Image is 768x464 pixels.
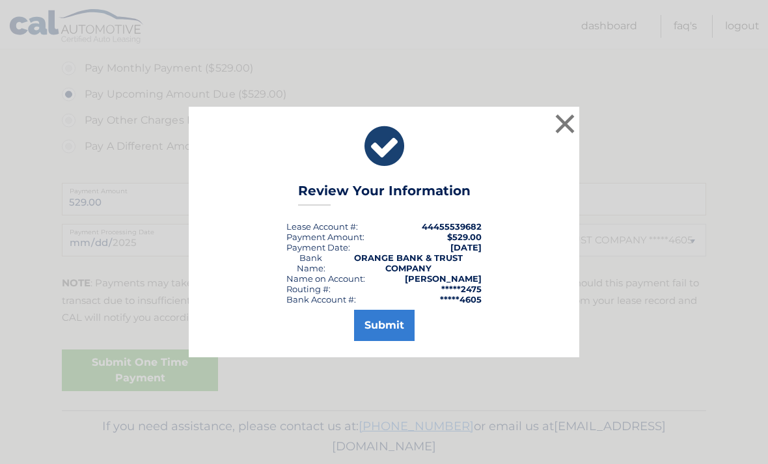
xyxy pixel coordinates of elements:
button: Submit [354,310,415,341]
div: Payment Amount: [286,232,364,242]
div: Routing #: [286,284,331,294]
div: Lease Account #: [286,221,358,232]
strong: 44455539682 [422,221,482,232]
div: Name on Account: [286,273,365,284]
button: × [552,111,578,137]
div: Bank Account #: [286,294,356,305]
strong: ORANGE BANK & TRUST COMPANY [354,252,463,273]
h3: Review Your Information [298,183,471,206]
div: : [286,242,350,252]
strong: [PERSON_NAME] [405,273,482,284]
div: Bank Name: [286,252,336,273]
span: $529.00 [447,232,482,242]
span: [DATE] [450,242,482,252]
span: Payment Date [286,242,348,252]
